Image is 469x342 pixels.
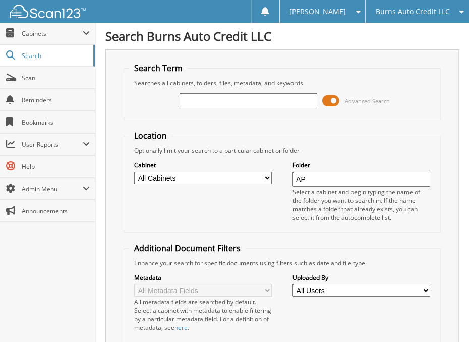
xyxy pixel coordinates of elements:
a: here [174,323,188,332]
span: Advanced Search [345,97,390,105]
span: Reminders [22,96,90,104]
div: All metadata fields are searched by default. Select a cabinet with metadata to enable filtering b... [134,298,272,332]
span: Admin Menu [22,185,83,193]
label: Uploaded By [292,273,430,282]
span: Bookmarks [22,118,90,127]
label: Folder [292,161,430,169]
legend: Additional Document Filters [129,243,246,254]
iframe: Chat Widget [419,294,469,342]
span: Cabinets [22,29,83,38]
h1: Search Burns Auto Credit LLC [105,28,459,44]
label: Cabinet [134,161,272,169]
div: Enhance your search for specific documents using filters such as date and file type. [129,259,435,267]
div: Optionally limit your search to a particular cabinet or folder [129,146,435,155]
span: Scan [22,74,90,82]
label: Metadata [134,273,272,282]
div: Searches all cabinets, folders, files, metadata, and keywords [129,79,435,87]
span: [PERSON_NAME] [289,9,346,15]
legend: Search Term [129,63,188,74]
span: Search [22,51,88,60]
div: Select a cabinet and begin typing the name of the folder you want to search in. If the name match... [292,188,430,222]
span: Announcements [22,207,90,215]
span: User Reports [22,140,83,149]
legend: Location [129,130,172,141]
span: Burns Auto Credit LLC [376,9,450,15]
span: Help [22,162,90,171]
img: scan123-logo-white.svg [10,5,86,18]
